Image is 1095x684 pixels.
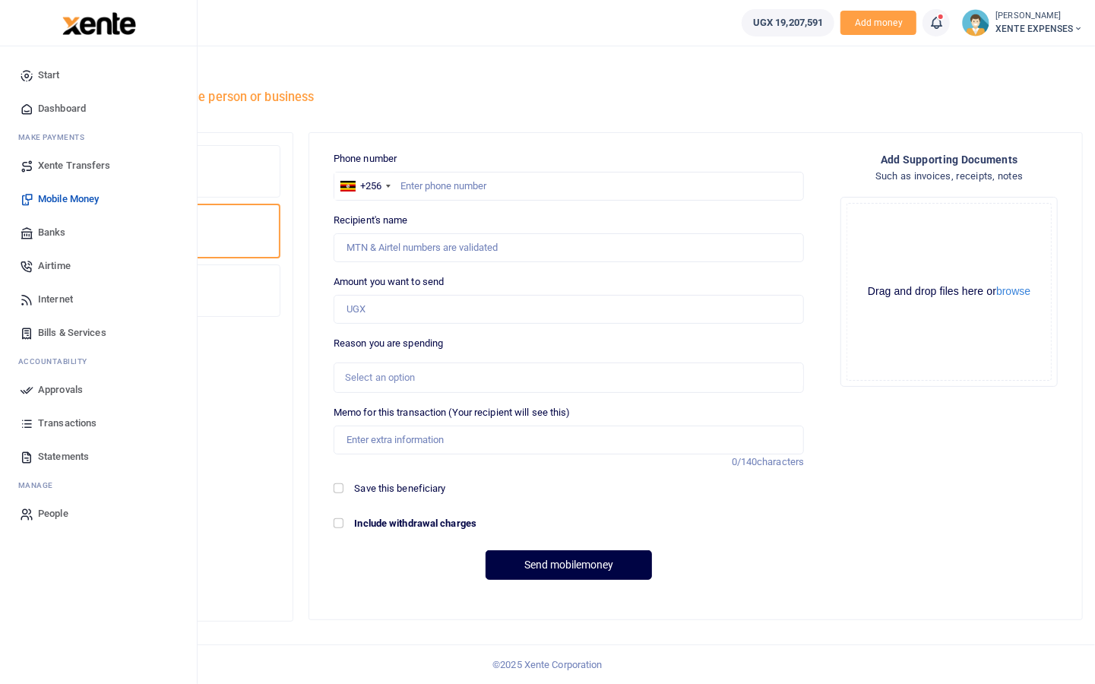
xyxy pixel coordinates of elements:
span: Transactions [38,416,97,431]
a: Statements [12,440,185,473]
div: Uganda: +256 [334,173,395,200]
div: Select an option [345,370,782,385]
span: Add money [840,11,916,36]
a: Dashboard [12,92,185,125]
a: Internet [12,283,185,316]
label: Include withdrawal charges [355,516,477,531]
button: Send mobilemoney [486,550,652,580]
button: browse [996,286,1030,296]
input: Enter extra information [334,426,804,454]
a: Xente Transfers [12,149,185,182]
span: countability [30,356,87,367]
div: Drag and drop files here or [847,284,1051,299]
a: Airtime [12,249,185,283]
span: Internet [38,292,73,307]
a: Start [12,59,185,92]
span: Dashboard [38,101,86,116]
span: anage [26,480,54,491]
li: Ac [12,350,185,373]
div: +256 [360,179,381,194]
a: People [12,497,185,530]
img: logo-large [62,12,136,35]
div: File Uploader [840,197,1058,387]
input: UGX [334,295,804,324]
label: Amount you want to send [334,274,444,290]
span: UGX 19,207,591 [753,15,823,30]
small: [PERSON_NAME] [995,10,1083,23]
a: Approvals [12,373,185,407]
h5: Send mobile money to one person or business [58,90,565,105]
a: Transactions [12,407,185,440]
a: Bills & Services [12,316,185,350]
span: ake Payments [26,131,85,143]
label: Phone number [334,151,397,166]
label: Memo for this transaction (Your recipient will see this) [334,405,571,420]
span: XENTE EXPENSES [995,22,1083,36]
li: M [12,473,185,497]
li: Wallet ballance [736,9,840,36]
a: Banks [12,216,185,249]
li: Toup your wallet [840,11,916,36]
span: Bills & Services [38,325,106,340]
span: 0/140 [732,456,758,467]
a: Add money [840,16,916,27]
img: profile-user [962,9,989,36]
span: Mobile Money [38,192,99,207]
a: profile-user [PERSON_NAME] XENTE EXPENSES [962,9,1083,36]
span: People [38,506,68,521]
h4: Such as invoices, receipts, notes [875,168,1024,185]
h4: Add supporting Documents [881,151,1018,168]
span: Airtime [38,258,71,274]
h4: Mobile Money [58,65,565,82]
a: logo-small logo-large logo-large [61,17,136,28]
span: Banks [38,225,66,240]
span: Start [38,68,60,83]
span: Approvals [38,382,83,397]
a: UGX 19,207,591 [742,9,834,36]
span: Xente Transfers [38,158,111,173]
a: Mobile Money [12,182,185,216]
input: MTN & Airtel numbers are validated [334,233,804,262]
label: Reason you are spending [334,336,443,351]
span: characters [757,456,804,467]
span: Statements [38,449,89,464]
label: Recipient's name [334,213,408,228]
label: Save this beneficiary [355,481,446,496]
li: M [12,125,185,149]
input: Enter phone number [334,172,804,201]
